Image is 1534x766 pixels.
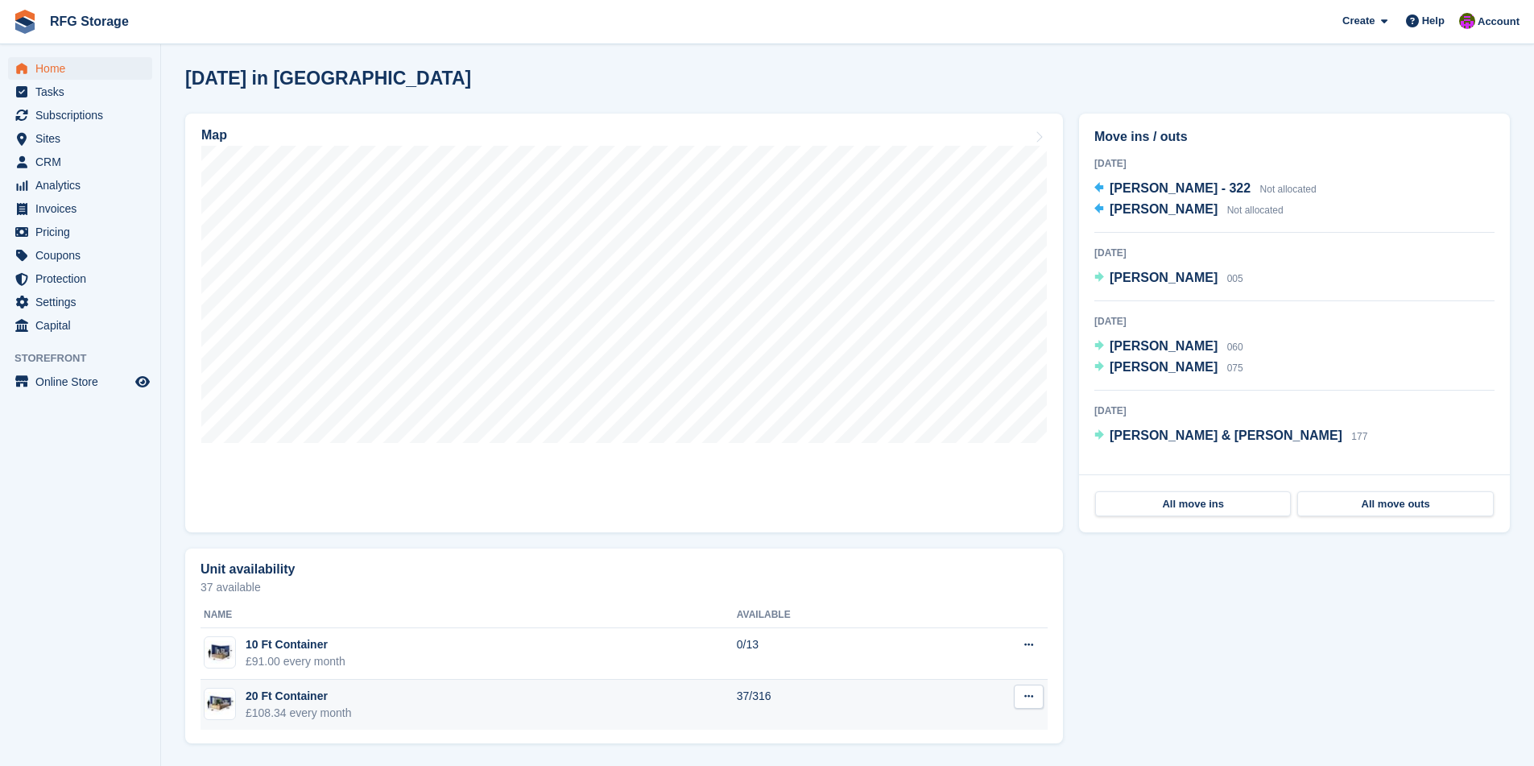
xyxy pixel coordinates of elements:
a: [PERSON_NAME] & [PERSON_NAME] 177 [1094,426,1367,447]
span: Capital [35,314,132,337]
span: Account [1478,14,1520,30]
span: Not allocated [1260,184,1317,195]
div: £91.00 every month [246,653,345,670]
div: [DATE] [1094,404,1495,418]
a: [PERSON_NAME] Not allocated [1094,200,1284,221]
a: menu [8,221,152,243]
span: Tasks [35,81,132,103]
h2: Unit availability [201,562,295,577]
img: stora-icon-8386f47178a22dfd0bd8f6a31ec36ba5ce8667c1dd55bd0f319d3a0aa187defe.svg [13,10,37,34]
span: Storefront [14,350,160,366]
div: [DATE] [1094,246,1495,260]
h2: Move ins / outs [1094,127,1495,147]
span: Analytics [35,174,132,197]
span: [PERSON_NAME] [1110,271,1218,284]
a: menu [8,57,152,80]
span: 177 [1351,431,1367,442]
a: [PERSON_NAME] 060 [1094,337,1243,358]
span: Not allocated [1227,205,1284,216]
span: 060 [1227,342,1243,353]
td: 0/13 [737,628,928,680]
a: menu [8,267,152,290]
a: All move outs [1297,491,1493,517]
a: All move ins [1095,491,1291,517]
span: CRM [35,151,132,173]
span: [PERSON_NAME] & [PERSON_NAME] [1110,429,1342,442]
span: Online Store [35,371,132,393]
span: [PERSON_NAME] [1110,360,1218,374]
a: [PERSON_NAME] - 322 Not allocated [1094,179,1317,200]
a: menu [8,371,152,393]
a: menu [8,244,152,267]
h2: Map [201,128,227,143]
th: Name [201,602,737,628]
th: Available [737,602,928,628]
a: Map [185,114,1063,532]
div: 10 Ft Container [246,636,345,653]
td: 37/316 [737,680,928,731]
span: Home [35,57,132,80]
a: menu [8,197,152,220]
h2: [DATE] in [GEOGRAPHIC_DATA] [185,68,471,89]
span: Subscriptions [35,104,132,126]
span: Help [1422,13,1445,29]
div: £108.34 every month [246,705,352,722]
a: menu [8,127,152,150]
span: Protection [35,267,132,290]
div: [DATE] [1094,314,1495,329]
span: Create [1342,13,1375,29]
span: [PERSON_NAME] [1110,339,1218,353]
span: Pricing [35,221,132,243]
span: Settings [35,291,132,313]
a: [PERSON_NAME] 075 [1094,358,1243,379]
div: [DATE] [1094,156,1495,171]
a: Preview store [133,372,152,391]
span: 005 [1227,273,1243,284]
span: Invoices [35,197,132,220]
a: menu [8,104,152,126]
img: 20-ft-container%20(6).jpg [205,692,235,715]
a: menu [8,174,152,197]
a: [PERSON_NAME] 005 [1094,268,1243,289]
div: 20 Ft Container [246,688,352,705]
span: [PERSON_NAME] - 322 [1110,181,1251,195]
img: Laura Lawson [1459,13,1475,29]
span: Coupons [35,244,132,267]
img: 10-ft-container%20(4).jpg [205,641,235,665]
a: menu [8,151,152,173]
span: [PERSON_NAME] [1110,202,1218,216]
a: RFG Storage [43,8,135,35]
span: Sites [35,127,132,150]
a: menu [8,291,152,313]
a: menu [8,314,152,337]
span: 075 [1227,362,1243,374]
a: menu [8,81,152,103]
p: 37 available [201,582,1048,593]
